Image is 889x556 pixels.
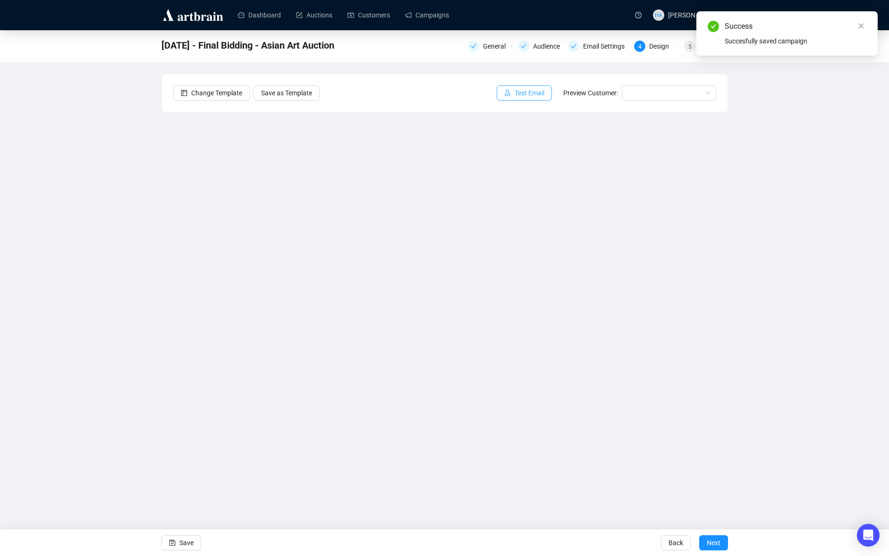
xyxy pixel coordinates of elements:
[347,3,390,27] a: Customers
[635,12,642,18] span: question-circle
[707,530,720,556] span: Next
[161,38,334,53] span: 8-21-25 - Final Bidding - Asian Art Auction
[405,3,449,27] a: Campaigns
[858,23,864,29] span: close
[238,3,281,27] a: Dashboard
[169,539,176,546] span: save
[638,43,642,50] span: 4
[179,530,194,556] span: Save
[688,43,692,50] span: 5
[504,90,511,96] span: experiment
[725,36,866,46] div: Succesfully saved campaign
[254,85,320,101] button: Save as Template
[296,3,332,27] a: Auctions
[669,530,683,556] span: Back
[699,535,728,550] button: Next
[515,88,544,98] span: Test Email
[261,88,312,98] span: Save as Template
[533,41,566,52] div: Audience
[857,524,880,547] div: Open Intercom Messenger
[684,41,728,52] div: 5Summary
[708,21,719,32] span: check-circle
[181,90,187,96] span: layout
[668,11,719,19] span: [PERSON_NAME]
[725,21,866,32] div: Success
[856,21,866,31] a: Close
[649,41,675,52] div: Design
[568,41,628,52] div: Email Settings
[161,535,201,550] button: Save
[661,535,691,550] button: Back
[191,88,242,98] span: Change Template
[161,8,225,23] img: logo
[471,43,476,49] span: check
[634,41,678,52] div: 4Design
[483,41,511,52] div: General
[655,11,662,19] span: HA
[468,41,512,52] div: General
[563,89,618,97] span: Preview Customer:
[497,85,552,101] button: Test Email
[583,41,630,52] div: Email Settings
[521,43,526,49] span: check
[173,85,250,101] button: Change Template
[571,43,576,49] span: check
[518,41,562,52] div: Audience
